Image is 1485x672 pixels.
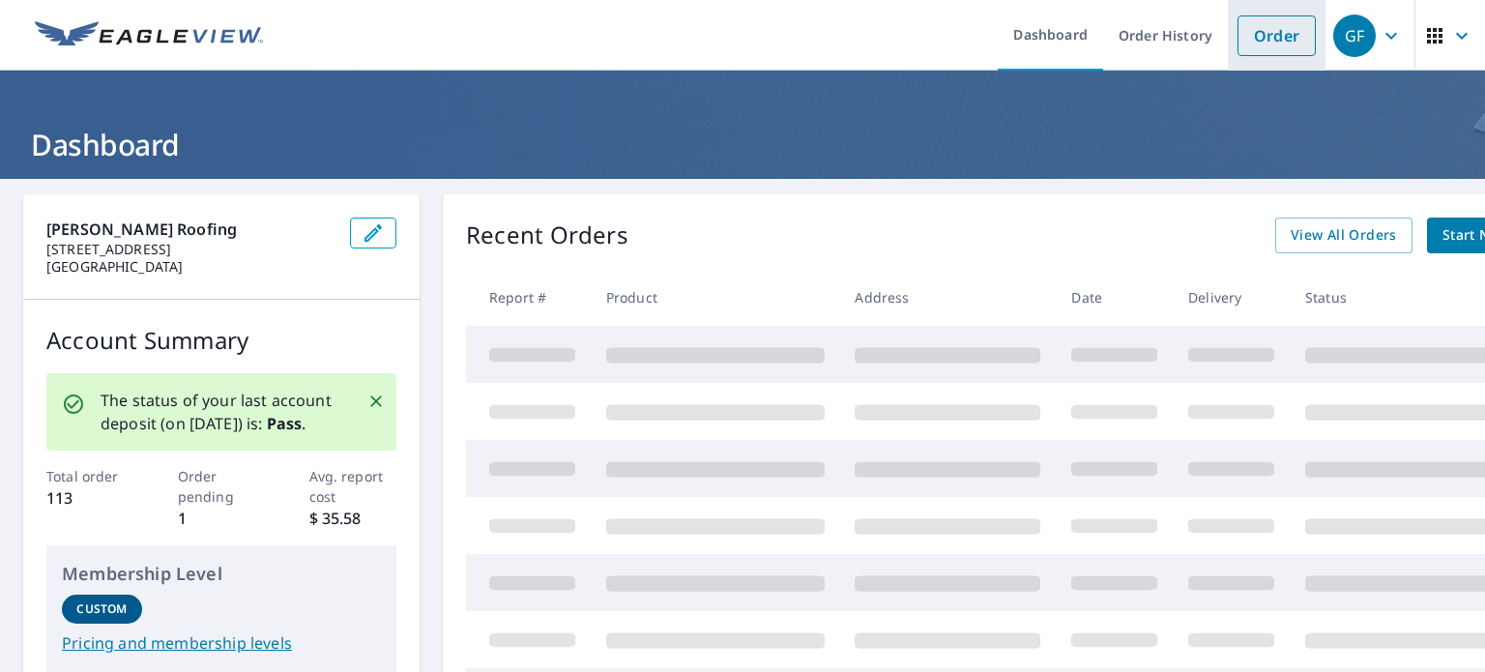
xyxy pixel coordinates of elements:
[46,258,335,276] p: [GEOGRAPHIC_DATA]
[839,269,1056,326] th: Address
[46,218,335,241] p: [PERSON_NAME] Roofing
[76,600,127,618] p: Custom
[309,466,397,507] p: Avg. report cost
[46,486,134,510] p: 113
[466,218,628,253] p: Recent Orders
[1333,15,1376,57] div: GF
[35,21,263,50] img: EV Logo
[1056,269,1173,326] th: Date
[62,631,381,655] a: Pricing and membership levels
[466,269,591,326] th: Report #
[46,323,396,358] p: Account Summary
[1173,269,1290,326] th: Delivery
[1237,15,1316,56] a: Order
[62,561,381,587] p: Membership Level
[23,125,1462,164] h1: Dashboard
[101,389,344,435] p: The status of your last account deposit (on [DATE]) is: .
[46,466,134,486] p: Total order
[591,269,840,326] th: Product
[1291,223,1397,248] span: View All Orders
[1275,218,1412,253] a: View All Orders
[267,413,303,434] b: Pass
[46,241,335,258] p: [STREET_ADDRESS]
[178,466,266,507] p: Order pending
[364,389,389,414] button: Close
[178,507,266,530] p: 1
[309,507,397,530] p: $ 35.58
